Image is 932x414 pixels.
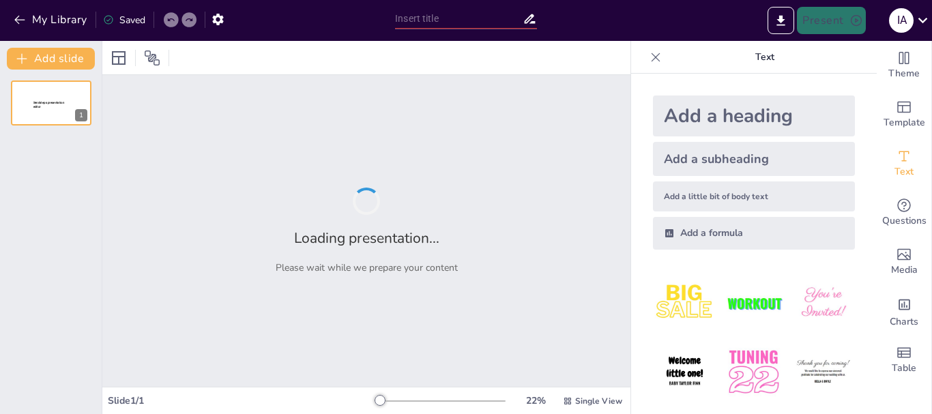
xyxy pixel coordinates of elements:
img: 6.jpeg [791,340,855,404]
img: 2.jpeg [722,271,785,335]
span: Table [892,361,916,376]
span: Media [891,263,918,278]
div: Add ready made slides [877,90,931,139]
div: Add a little bit of body text [653,181,855,211]
span: Questions [882,213,927,228]
div: 22 % [519,394,552,407]
span: Template [884,115,925,130]
div: 1 [75,109,87,121]
p: Text [667,41,863,74]
img: 5.jpeg [722,340,785,404]
span: Text [894,164,914,179]
div: Get real-time input from your audience [877,188,931,237]
div: Add charts and graphs [877,286,931,336]
div: Add a formula [653,217,855,250]
button: Present [797,7,865,34]
div: I A [889,8,914,33]
span: Charts [890,314,918,329]
button: Export to PowerPoint [768,7,794,34]
img: 4.jpeg [653,340,716,404]
div: 1 [11,80,91,125]
p: Please wait while we prepare your content [276,261,458,274]
div: Change the overall theme [877,41,931,90]
span: Theme [888,66,920,81]
div: Slide 1 / 1 [108,394,375,407]
span: Sendsteps presentation editor [33,101,64,108]
span: Position [144,50,160,66]
div: Add a heading [653,95,855,136]
span: Single View [575,396,622,406]
h2: Loading presentation... [294,228,439,248]
div: Saved [103,14,145,27]
div: Add text boxes [877,139,931,188]
div: Add a table [877,336,931,385]
div: Add a subheading [653,142,855,176]
div: Add images, graphics, shapes or video [877,237,931,286]
img: 3.jpeg [791,271,855,335]
button: I A [889,7,914,34]
input: Insert title [395,9,523,29]
button: Add slide [7,48,95,70]
img: 1.jpeg [653,271,716,335]
div: Layout [108,47,130,69]
button: My Library [10,9,93,31]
